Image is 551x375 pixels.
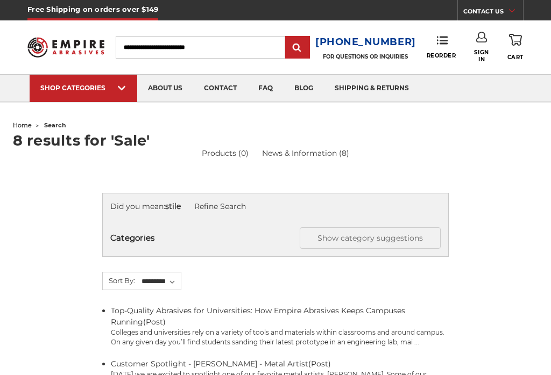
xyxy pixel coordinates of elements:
a: Customer Spotlight - [PERSON_NAME] - Metal Artist [111,359,308,369]
p: Colleges and universities rely on a variety of tools and materials within classrooms and around c... [111,328,449,347]
a: contact [193,75,248,102]
button: Show category suggestions [300,227,441,249]
a: shipping & returns [324,75,420,102]
a: home [13,121,32,129]
p: FOR QUESTIONS OR INQUIRIES [315,53,416,60]
a: CONTACT US [463,5,523,20]
a: Refine Search [194,201,246,211]
span: Cart [507,54,524,61]
span: Reorder [427,52,456,59]
select: Content Sort By [140,273,181,290]
img: Empire Abrasives [27,32,104,62]
h5: Categories [110,227,441,249]
input: Submit [287,37,308,59]
span: Sign In [470,49,493,63]
a: faq [248,75,284,102]
a: Products (0) [202,148,249,159]
a: blog [284,75,324,102]
div: SHOP CATEGORIES [40,84,126,92]
a: about us [137,75,193,102]
a: [PHONE_NUMBER] [315,34,416,50]
a: Reorder [427,35,456,59]
div: Did you mean: [110,201,441,212]
strong: stile [165,201,181,211]
h1: 8 results for 'Sale' [13,133,539,148]
span: search [44,121,66,129]
a: News & Information (8) [262,148,349,158]
li: (Post) [111,305,449,347]
label: Sort By: [103,272,135,289]
a: Cart [507,32,524,62]
a: Top-Quality Abrasives for Universities: How Empire Abrasives Keeps Campuses Running [111,306,405,327]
